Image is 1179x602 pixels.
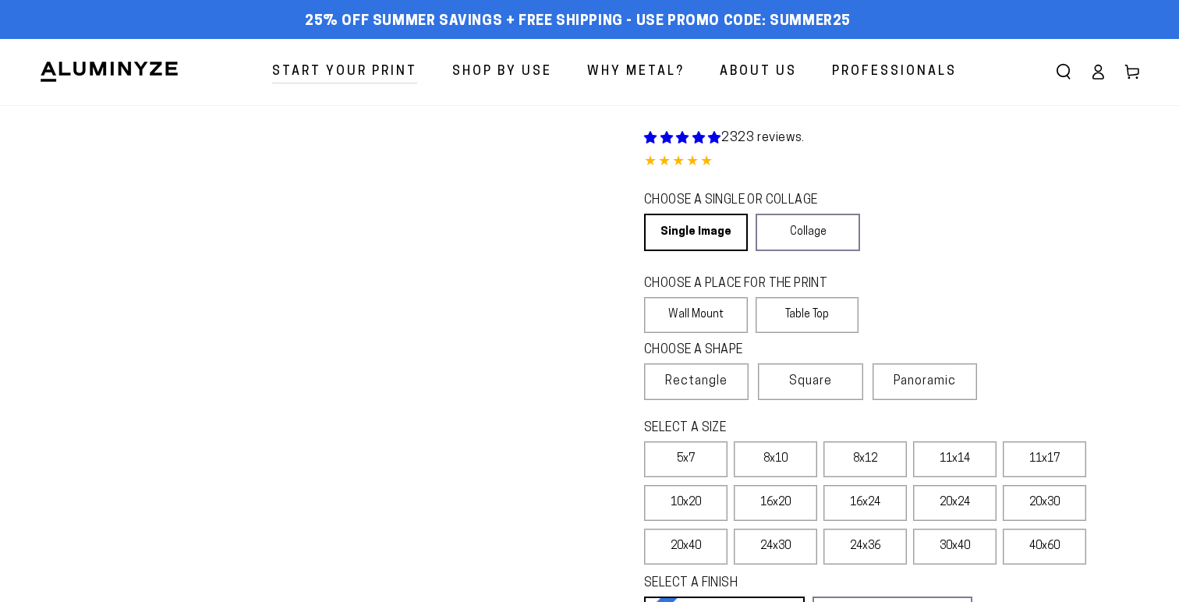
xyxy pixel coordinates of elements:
label: 16x20 [734,485,817,521]
label: 40x60 [1003,529,1086,565]
label: 24x30 [734,529,817,565]
label: 10x20 [644,485,728,521]
label: 5x7 [644,441,728,477]
label: 8x10 [734,441,817,477]
legend: CHOOSE A PLACE FOR THE PRINT [644,275,844,293]
label: 11x17 [1003,441,1086,477]
a: About Us [708,51,809,93]
a: Collage [756,214,859,251]
span: Rectangle [665,372,728,391]
a: Why Metal? [575,51,696,93]
span: Shop By Use [452,61,552,83]
label: 16x24 [823,485,907,521]
span: Why Metal? [587,61,685,83]
legend: CHOOSE A SHAPE [644,342,847,359]
label: 24x36 [823,529,907,565]
legend: SELECT A FINISH [644,575,936,593]
span: Panoramic [894,375,956,388]
summary: Search our site [1046,55,1081,89]
label: 20x24 [913,485,997,521]
label: 11x14 [913,441,997,477]
legend: SELECT A SIZE [644,420,936,437]
img: Aluminyze [39,60,179,83]
a: Start Your Print [260,51,429,93]
label: 20x30 [1003,485,1086,521]
div: 4.85 out of 5.0 stars [644,151,1140,174]
span: Professionals [832,61,957,83]
a: Shop By Use [441,51,564,93]
label: Table Top [756,297,859,333]
span: Square [789,372,832,391]
span: 25% off Summer Savings + Free Shipping - Use Promo Code: SUMMER25 [305,13,851,30]
label: 20x40 [644,529,728,565]
a: Professionals [820,51,968,93]
legend: CHOOSE A SINGLE OR COLLAGE [644,192,845,210]
label: 8x12 [823,441,907,477]
label: Wall Mount [644,297,748,333]
span: Start Your Print [272,61,417,83]
span: About Us [720,61,797,83]
a: Single Image [644,214,748,251]
label: 30x40 [913,529,997,565]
